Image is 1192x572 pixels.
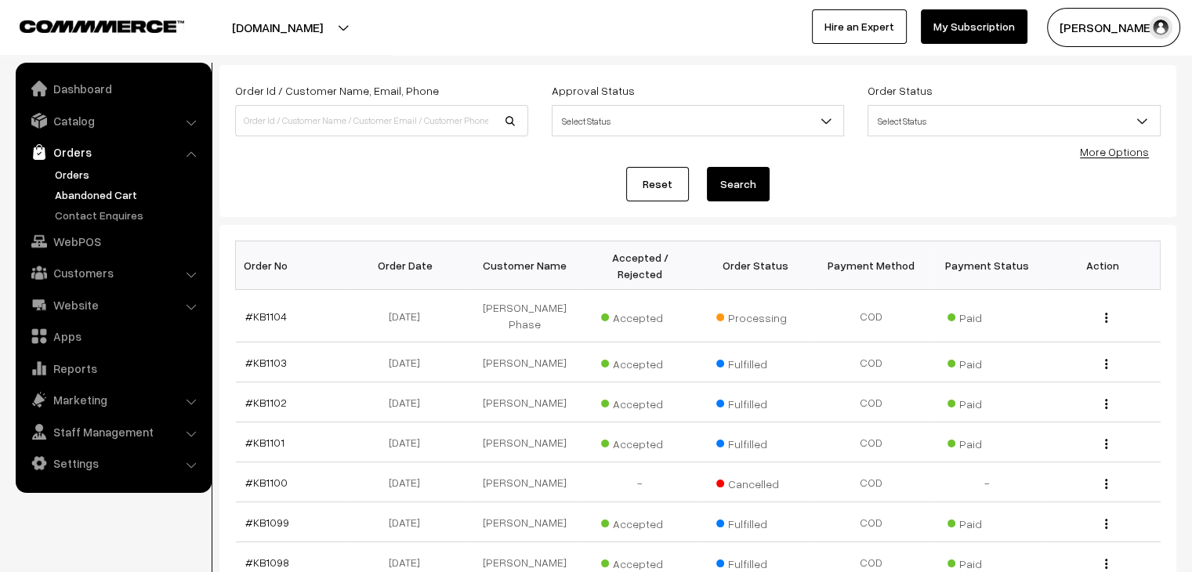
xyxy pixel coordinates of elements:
img: Menu [1105,519,1107,529]
img: website_grey.svg [25,41,38,53]
th: Payment Status [929,241,1045,290]
a: Apps [20,322,206,350]
a: More Options [1080,145,1149,158]
a: Contact Enquires [51,207,206,223]
span: Paid [947,432,1026,452]
td: COD [813,382,929,422]
img: tab_domain_overview_orange.svg [42,91,55,103]
a: #KB1099 [245,516,289,529]
button: Search [707,167,770,201]
label: Approval Status [552,82,635,99]
td: [PERSON_NAME] [467,382,583,422]
label: Order Id / Customer Name, Email, Phone [235,82,439,99]
td: [PERSON_NAME] [467,342,583,382]
a: #KB1103 [245,356,287,369]
img: COMMMERCE [20,20,184,32]
a: #KB1101 [245,436,284,449]
a: Reset [626,167,689,201]
a: Orders [20,138,206,166]
th: Order No [236,241,352,290]
a: Staff Management [20,418,206,446]
span: Accepted [601,352,679,372]
th: Accepted / Rejected [582,241,698,290]
span: Accepted [601,306,679,326]
td: [DATE] [351,342,467,382]
span: Accepted [601,512,679,532]
a: Dashboard [20,74,206,103]
button: [DOMAIN_NAME] [177,8,378,47]
th: Order Date [351,241,467,290]
span: Select Status [553,107,844,135]
a: Settings [20,449,206,477]
a: Hire an Expert [812,9,907,44]
th: Payment Method [813,241,929,290]
td: COD [813,290,929,342]
label: Order Status [868,82,933,99]
img: Menu [1105,359,1107,369]
td: [DATE] [351,502,467,542]
span: Select Status [552,105,845,136]
img: Menu [1105,559,1107,569]
a: #KB1102 [245,396,287,409]
td: - [582,462,698,502]
span: Fulfilled [716,432,795,452]
img: logo_orange.svg [25,25,38,38]
img: Menu [1105,399,1107,409]
span: Processing [716,306,795,326]
span: Fulfilled [716,352,795,372]
td: [DATE] [351,290,467,342]
td: [DATE] [351,382,467,422]
span: Paid [947,306,1026,326]
span: Select Status [868,105,1161,136]
td: [DATE] [351,462,467,502]
span: Paid [947,352,1026,372]
div: Domain: [DOMAIN_NAME] [41,41,172,53]
img: Menu [1105,479,1107,489]
div: Keywords by Traffic [173,92,264,103]
div: v 4.0.25 [44,25,77,38]
a: Customers [20,259,206,287]
a: WebPOS [20,227,206,255]
span: Paid [947,512,1026,532]
a: #KB1104 [245,310,287,323]
button: [PERSON_NAME]… [1047,8,1180,47]
td: COD [813,422,929,462]
div: Domain Overview [60,92,140,103]
a: Catalog [20,107,206,135]
img: user [1149,16,1172,39]
th: Action [1045,241,1161,290]
td: COD [813,462,929,502]
td: [PERSON_NAME] [467,422,583,462]
a: Marketing [20,386,206,414]
span: Fulfilled [716,512,795,532]
a: COMMMERCE [20,16,157,34]
a: My Subscription [921,9,1027,44]
span: Paid [947,552,1026,572]
td: [DATE] [351,422,467,462]
th: Order Status [698,241,814,290]
th: Customer Name [467,241,583,290]
span: Accepted [601,552,679,572]
a: #KB1100 [245,476,288,489]
span: Paid [947,392,1026,412]
span: Cancelled [716,472,795,492]
td: COD [813,342,929,382]
span: Fulfilled [716,552,795,572]
a: Orders [51,166,206,183]
td: [PERSON_NAME] Phase [467,290,583,342]
td: COD [813,502,929,542]
img: Menu [1105,439,1107,449]
a: Website [20,291,206,319]
img: tab_keywords_by_traffic_grey.svg [156,91,168,103]
span: Fulfilled [716,392,795,412]
td: [PERSON_NAME] [467,462,583,502]
img: Menu [1105,313,1107,323]
a: Reports [20,354,206,382]
span: Accepted [601,392,679,412]
span: Accepted [601,432,679,452]
a: #KB1098 [245,556,289,569]
td: - [929,462,1045,502]
input: Order Id / Customer Name / Customer Email / Customer Phone [235,105,528,136]
a: Abandoned Cart [51,186,206,203]
td: [PERSON_NAME] [467,502,583,542]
